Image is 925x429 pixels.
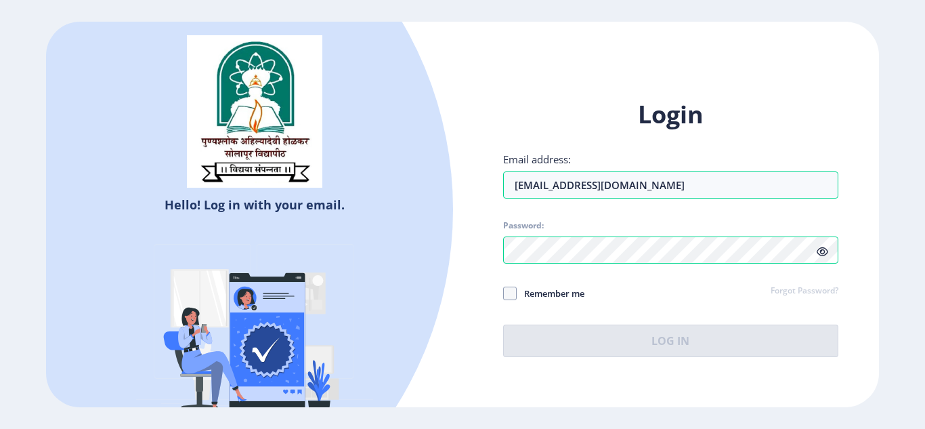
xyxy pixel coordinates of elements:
label: Password: [503,220,544,231]
a: Forgot Password? [771,285,838,298]
button: Log In [503,325,838,357]
span: Remember me [517,285,584,302]
img: sulogo.png [187,35,322,188]
h1: Login [503,98,838,131]
label: Email address: [503,152,571,166]
input: Email address [503,171,838,199]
